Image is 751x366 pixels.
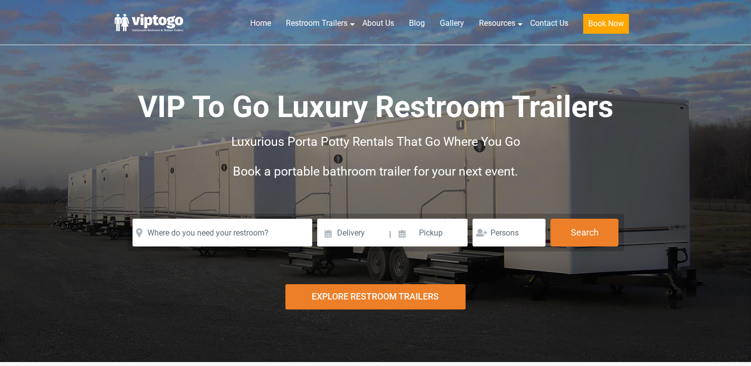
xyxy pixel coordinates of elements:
a: Book Now [576,12,636,40]
input: Where do you need your restroom? [133,219,312,246]
span: VIP To Go Luxury Restroom Trailers [138,89,614,124]
a: Resources [472,12,523,34]
input: Delivery [317,219,388,246]
a: Home [243,12,278,34]
a: About Us [355,12,402,34]
input: Persons [473,219,546,246]
a: Blog [402,12,432,34]
div: Explore Restroom Trailers [285,284,466,309]
span: Luxurious Porta Potty Rentals That Go Where You Go [231,134,520,149]
input: Pickup [393,219,468,246]
span: Book a portable bathroom trailer for your next event. [233,164,518,179]
a: Restroom Trailers [278,12,355,34]
a: Contact Us [523,12,576,34]
button: Search [550,219,618,246]
a: Gallery [432,12,472,34]
span: | [389,219,391,250]
button: Book Now [583,14,629,34]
